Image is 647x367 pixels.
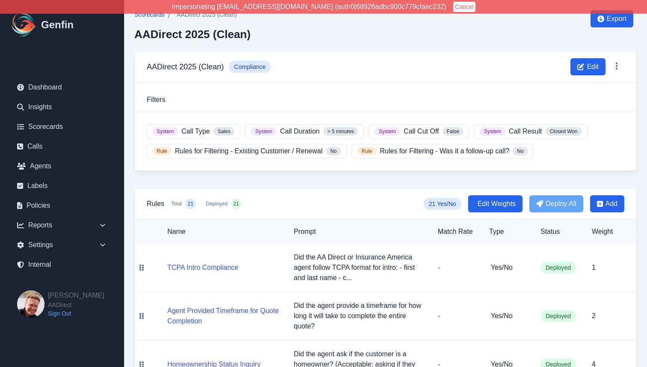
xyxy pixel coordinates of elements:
[534,220,585,244] th: Status
[147,199,164,209] h3: Rules
[591,10,633,27] button: Export
[10,177,114,194] a: Labels
[167,264,238,271] a: TCPA Intro Compliance
[167,306,280,326] button: Agent Provided Timeframe for Quote Completion
[10,217,114,234] div: Reports
[605,199,617,209] span: Add
[442,127,463,136] span: False
[233,200,239,207] span: 21
[438,263,475,273] p: -
[590,195,624,212] button: Add
[134,10,165,21] a: Scorecards
[48,301,104,309] span: AADirect
[167,317,280,325] a: Agent Provided Timeframe for Quote Completion
[546,199,576,209] span: Deploy All
[323,127,358,136] span: > 5 minutes
[294,252,424,283] p: Did the AA Direct or Insurance America agent follow TCPA format for intro: - first and last name ...
[10,236,114,254] div: Settings
[10,256,114,273] a: Internal
[171,200,182,207] span: Total
[592,264,596,271] span: 1
[10,98,114,116] a: Insights
[491,263,527,273] h5: Yes/No
[491,311,527,321] h5: Yes/No
[326,147,341,155] span: No
[468,195,523,212] button: Edit Weights
[570,58,605,75] button: Edit
[509,126,542,137] span: Call Result
[134,10,165,19] span: Scorecards
[10,197,114,214] a: Policies
[206,200,228,207] span: Deployed
[545,127,582,136] span: Closed Won
[167,263,238,273] button: TCPA Intro Compliance
[48,309,104,318] a: Sign Out
[213,127,234,136] span: Sales
[10,138,114,155] a: Calls
[181,126,210,137] span: Call Type
[480,127,505,136] span: System
[478,199,516,209] span: Edit Weights
[168,11,170,21] span: /
[585,220,636,244] th: Weight
[540,262,576,274] span: Deployed
[152,127,178,136] span: System
[607,14,626,24] span: Export
[147,61,224,73] h3: AADirect 2025 (Clean)
[529,195,583,212] button: Deploy All
[587,62,599,72] span: Edit
[453,2,475,12] button: Cancel
[431,220,482,244] th: Match Rate
[404,126,439,137] span: Call Cut Off
[280,126,319,137] span: Call Duration
[177,10,237,19] span: AADirect 2025 (Clean)
[147,95,624,105] h3: Filters
[48,290,104,301] h2: [PERSON_NAME]
[592,312,596,319] span: 2
[229,61,271,73] span: Compliance
[17,290,45,318] img: Brian Dunagan
[374,127,400,136] span: System
[540,310,576,322] span: Deployed
[294,301,424,331] p: Did the agent provide a timeframe for how long it will take to complete the entire quote?
[513,147,528,155] span: No
[287,220,431,244] th: Prompt
[41,18,74,32] h1: Genfin
[438,311,475,321] p: -
[10,118,114,135] a: Scorecards
[251,127,276,136] span: System
[482,220,534,244] th: Type
[357,147,377,155] span: Rule
[10,79,114,96] a: Dashboard
[188,200,193,207] span: 21
[10,11,38,39] img: Logo
[134,28,251,41] h2: AADirect 2025 (Clean)
[380,146,510,156] span: Rules for Filtering - Was it a follow-up call?
[148,220,287,244] th: Name
[10,158,114,175] a: Agents
[424,198,461,210] span: 21 Yes/No
[152,147,172,155] span: Rule
[175,146,323,156] span: Rules for Filtering - Existing Customer / Renewal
